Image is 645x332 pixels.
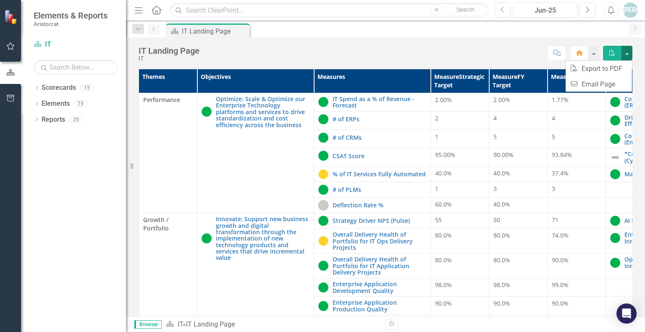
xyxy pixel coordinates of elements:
span: 1.77% [552,96,569,104]
div: IT [139,55,199,62]
button: Search [445,4,487,16]
img: On Track [318,282,328,293]
span: 98.0% [493,281,510,289]
span: 80.0% [493,231,510,239]
a: Reports [42,115,65,125]
span: 5 [552,133,555,141]
div: 73 [74,100,87,107]
span: 3 [552,185,555,193]
span: Elements & Reports [34,10,107,21]
div: Jun-25 [516,5,574,16]
a: IT Spend as a % of Revenue - Forecast [333,96,426,109]
a: % of IT Services Fully Automated [333,171,426,177]
input: Search ClearPoint... [170,3,488,18]
img: On Track [610,233,620,243]
a: Strategy Driver NPS (Pulse) [333,217,426,224]
img: On Track [610,134,620,144]
small: Aristocrat [34,21,107,27]
img: On Track [318,151,328,161]
span: 80.0% [493,256,510,264]
div: 25 [69,116,83,123]
button: [PERSON_NAME] [623,3,638,18]
img: On Track [318,133,328,143]
a: Overall Delivery Health of Portfolio for IT Ops Delivery Projects [333,231,426,251]
img: On Track [318,216,328,226]
span: Browser [134,320,162,329]
span: 60.0% [435,200,452,208]
span: 90.0% [552,256,569,264]
img: On Track [318,185,328,195]
span: Growth / Portfolio [143,216,193,233]
img: ClearPoint Strategy [4,10,19,24]
span: 80.0% [435,231,452,239]
img: On Track [610,169,620,179]
div: IT Landing Page [139,46,199,55]
img: Not Defined [610,152,620,162]
span: 93.84% [552,151,572,159]
span: 90.00% [493,151,514,159]
img: On Track [610,216,620,226]
span: 2.00% [435,96,452,104]
span: 3 [493,185,497,193]
span: 40.0% [493,200,510,208]
img: On Track [610,115,620,125]
span: 99.0% [552,281,569,289]
div: Open Intercom Messenger [616,303,637,324]
span: 4 [552,114,555,122]
a: Overall Delivery Health of Portfolio for IT Application Delivery Projects [333,256,426,275]
img: On Track [202,233,212,243]
span: 50 [493,216,500,224]
span: 4 [493,114,497,122]
span: Performance [143,96,193,104]
span: 1 [435,133,438,141]
div: IT Landing Page [182,26,248,37]
img: On Track [610,258,620,268]
a: Email Page [566,76,632,92]
img: Not Started [318,200,328,210]
a: Enterprise Application Production Quality [333,299,426,312]
a: IT [34,40,118,50]
span: 40.0% [435,169,452,177]
img: At Risk [318,169,328,179]
span: 40.0% [493,169,510,177]
span: 90.0% [435,299,452,307]
span: 5 [493,133,497,141]
span: 55 [435,216,442,224]
span: 98.0% [435,281,452,289]
span: 90.0% [552,299,569,307]
a: Scorecards [42,83,76,93]
div: » [166,320,379,329]
a: IT [178,320,183,328]
span: 1 [435,185,438,193]
span: 2.00% [493,96,510,104]
a: # of PLMs [333,186,426,193]
a: Enterprise Application Development Quality [333,281,426,294]
span: 74.0% [552,231,569,239]
span: 95.00% [435,151,455,159]
img: On Track [318,114,328,124]
span: 71 [552,216,558,224]
a: # of ERPs [333,116,426,122]
div: IT Landing Page [186,320,235,328]
a: Innovate: Support new business growth and digital transformation through the implementation of ne... [216,216,309,261]
img: On Track [318,97,328,107]
a: # of CRMs [333,134,426,141]
a: CSAT Score [333,153,426,159]
div: 15 [80,84,94,91]
span: 90.0% [493,299,510,307]
span: 2 [435,114,438,122]
img: At Risk [318,236,328,246]
input: Search Below... [34,60,118,75]
span: 80.0% [435,256,452,264]
img: On Track [318,301,328,311]
span: 37.4% [552,169,569,177]
img: On Track [318,261,328,271]
a: Elements [42,99,70,109]
span: Search [456,6,475,13]
img: On Track [202,107,212,117]
button: Jun-25 [513,3,577,18]
img: On Track [610,97,620,107]
a: Export to PDF [566,61,632,76]
a: Optimize: Scale & Optimize our Enterprise Technology platforms and services to drive standardizat... [216,96,309,128]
